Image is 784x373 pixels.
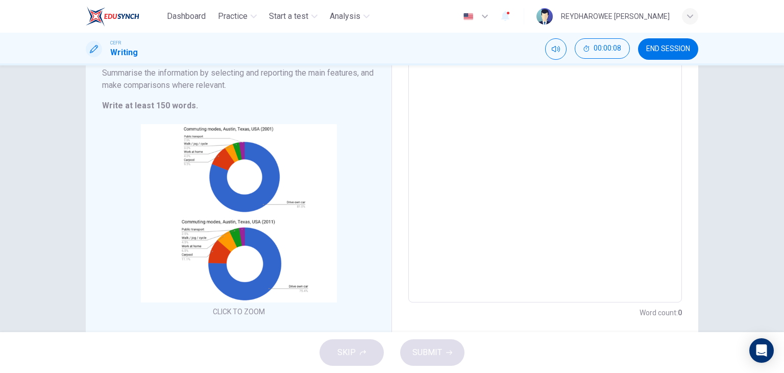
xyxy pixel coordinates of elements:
[545,38,567,60] div: Mute
[749,338,774,363] div: Open Intercom Messenger
[110,39,121,46] span: CEFR
[214,7,261,26] button: Practice
[594,44,621,53] span: 00:00:08
[646,45,690,53] span: END SESSION
[163,7,210,26] button: Dashboard
[536,8,553,25] img: Profile picture
[269,10,308,22] span: Start a test
[575,38,630,59] button: 00:00:08
[575,38,630,60] div: Hide
[561,10,670,22] div: REYDHAROWEE [PERSON_NAME]
[462,13,475,20] img: en
[638,38,698,60] button: END SESSION
[110,46,138,59] h1: Writing
[326,7,374,26] button: Analysis
[167,10,206,22] span: Dashboard
[265,7,322,26] button: Start a test
[330,10,360,22] span: Analysis
[86,6,163,27] a: EduSynch logo
[102,67,375,91] h6: Summarise the information by selecting and reporting the main features, and make comparisons wher...
[640,307,682,319] h6: Word count :
[102,101,198,110] strong: Write at least 150 words.
[218,10,248,22] span: Practice
[86,6,139,27] img: EduSynch logo
[678,309,682,317] strong: 0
